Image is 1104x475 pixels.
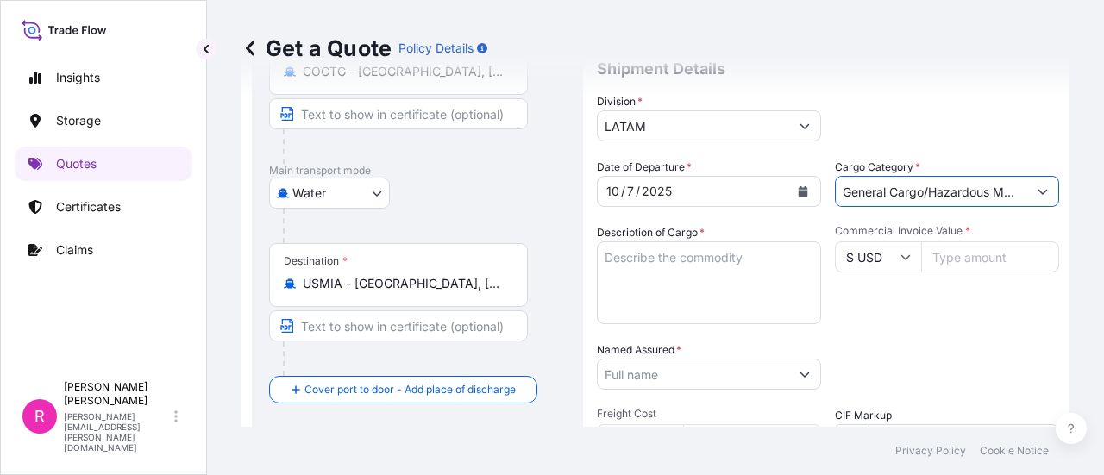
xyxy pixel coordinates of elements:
label: CIF Markup [835,407,892,424]
p: Insights [56,69,100,86]
p: [PERSON_NAME] [PERSON_NAME] [64,380,171,408]
div: month, [605,181,621,202]
button: Show suggestions [789,110,820,141]
input: Enter percentage [869,424,1059,455]
div: year, [640,181,674,202]
p: Claims [56,241,93,259]
input: Text to appear on certificate [269,98,528,129]
p: Storage [56,112,101,129]
div: / [636,181,640,202]
input: Type to search division [598,110,789,141]
span: R [34,408,45,425]
input: Select a commodity type [836,176,1027,207]
span: Date of Departure [597,159,692,176]
input: Destination [303,275,506,292]
a: Cookie Notice [980,444,1049,458]
button: Select transport [269,178,390,209]
button: Show suggestions [1027,176,1058,207]
p: Get a Quote [241,34,392,62]
p: [PERSON_NAME][EMAIL_ADDRESS][PERSON_NAME][DOMAIN_NAME] [64,411,171,453]
input: Text to appear on certificate [269,310,528,341]
div: / [621,181,625,202]
label: Named Assured [597,341,681,359]
p: Certificates [56,198,121,216]
a: Claims [15,233,192,267]
label: Description of Cargo [597,224,705,241]
a: Quotes [15,147,192,181]
span: Freight Cost [597,407,821,421]
span: Cover port to door - Add place of discharge [304,381,516,398]
input: Full name [598,359,789,390]
div: Destination [284,254,348,268]
p: Quotes [56,155,97,172]
input: Enter amount [683,424,821,455]
button: Calendar [789,178,817,205]
p: Main transport mode [269,164,566,178]
div: day, [625,181,636,202]
label: Division [597,93,643,110]
a: Insights [15,60,192,95]
span: Commercial Invoice Value [835,224,1059,238]
label: Cargo Category [835,159,920,176]
a: Certificates [15,190,192,224]
input: Type amount [921,241,1059,272]
p: Policy Details [398,40,474,57]
span: Water [292,184,326,202]
button: Show suggestions [789,359,820,390]
a: Storage [15,103,192,138]
div: % [835,424,869,455]
a: Privacy Policy [895,444,966,458]
button: Cover port to door - Add place of discharge [269,376,537,403]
